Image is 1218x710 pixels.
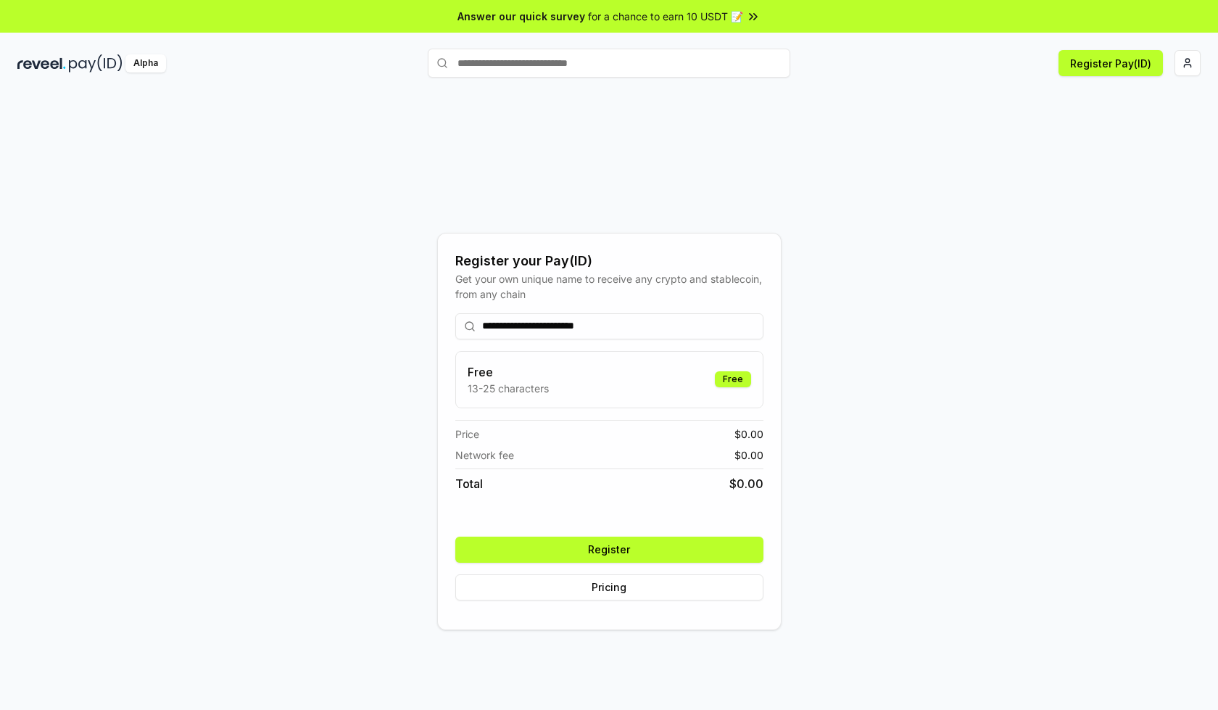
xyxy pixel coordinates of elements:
span: $ 0.00 [729,475,763,492]
span: $ 0.00 [734,447,763,463]
span: for a chance to earn 10 USDT 📝 [588,9,743,24]
span: Price [455,426,479,442]
button: Register Pay(ID) [1058,50,1163,76]
div: Register your Pay(ID) [455,251,763,271]
img: pay_id [69,54,123,73]
h3: Free [468,363,549,381]
span: Network fee [455,447,514,463]
span: Total [455,475,483,492]
div: Alpha [125,54,166,73]
p: 13-25 characters [468,381,549,396]
button: Register [455,537,763,563]
span: $ 0.00 [734,426,763,442]
span: Answer our quick survey [457,9,585,24]
div: Get your own unique name to receive any crypto and stablecoin, from any chain [455,271,763,302]
div: Free [715,371,751,387]
button: Pricing [455,574,763,600]
img: reveel_dark [17,54,66,73]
